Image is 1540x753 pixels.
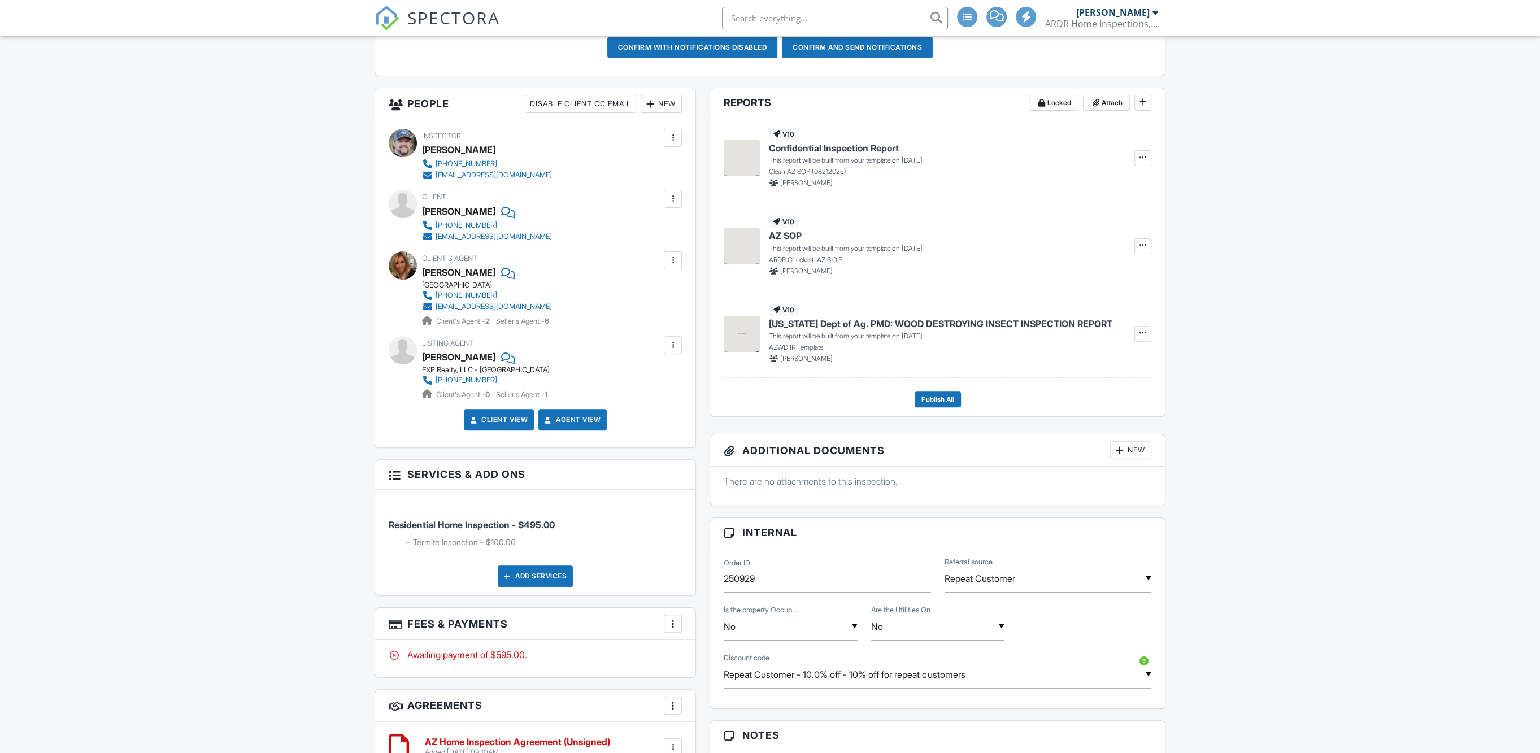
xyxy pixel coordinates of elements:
a: [PHONE_NUMBER] [422,158,552,169]
div: [EMAIL_ADDRESS][DOMAIN_NAME] [436,171,552,180]
h3: Additional Documents [710,434,1165,467]
h6: AZ Home Inspection Agreement (Unsigned) [425,737,610,747]
div: [PERSON_NAME] [1076,7,1150,18]
h3: Notes [710,721,1165,750]
div: Add Services [498,565,573,587]
a: [EMAIL_ADDRESS][DOMAIN_NAME] [422,231,552,242]
div: New [641,95,682,113]
strong: 2 [485,317,490,325]
a: [PERSON_NAME] [422,264,495,281]
div: [PERSON_NAME] [422,141,495,158]
div: [EMAIL_ADDRESS][DOMAIN_NAME] [436,232,552,241]
strong: 0 [485,390,490,399]
strong: 6 [545,317,549,325]
a: [PHONE_NUMBER] [422,290,552,301]
div: [GEOGRAPHIC_DATA] [422,281,561,290]
div: [PERSON_NAME] [422,203,495,220]
div: [PHONE_NUMBER] [436,221,497,230]
label: Are the Utilities On [871,605,930,615]
h3: Services & Add ons [375,460,695,489]
strong: 1 [545,390,547,399]
div: [PHONE_NUMBER] [436,159,497,168]
h3: Agreements [375,690,695,722]
li: Add on: + Termite Inspection [406,537,682,548]
button: Confirm with notifications disabled [607,37,778,58]
div: [PHONE_NUMBER] [436,291,497,300]
div: EXP Realty, LLC - [GEOGRAPHIC_DATA] [422,365,550,375]
label: Is the property Occupied? [724,605,797,615]
span: Client's Agent [422,254,477,263]
a: [PHONE_NUMBER] [422,375,541,386]
span: Residential Home Inspection - $495.00 [389,519,555,530]
div: Awaiting payment of $595.00. [389,648,682,661]
h3: People [375,88,695,120]
label: Order ID [724,558,750,568]
span: Seller's Agent - [496,317,549,325]
button: Confirm and send notifications [782,37,933,58]
div: [PHONE_NUMBER] [436,376,497,385]
span: Client [422,193,446,201]
div: ARDR Home Inspections, LLC. [1045,18,1158,29]
a: Client View [468,414,528,425]
span: Client's Agent - [436,317,491,325]
div: New [1110,441,1151,459]
div: [EMAIL_ADDRESS][DOMAIN_NAME] [436,302,552,311]
a: [PERSON_NAME] [422,349,495,365]
span: Seller's Agent - [496,390,547,399]
li: Service: Residential Home Inspection [389,498,682,557]
a: Agent View [542,414,601,425]
span: Listing Agent [422,339,473,347]
label: Discount code [724,653,769,663]
p: There are no attachments to this inspection. [724,475,1151,488]
a: [PHONE_NUMBER] [422,220,552,231]
a: SPECTORA [375,15,500,39]
h3: Fees & Payments [375,608,695,640]
a: [EMAIL_ADDRESS][DOMAIN_NAME] [422,301,552,312]
span: Client's Agent - [436,390,491,399]
h3: Internal [710,518,1165,547]
span: Inspector [422,132,461,140]
a: [EMAIL_ADDRESS][DOMAIN_NAME] [422,169,552,181]
input: Search everything... [722,7,948,29]
div: Disable Client CC Email [525,95,636,113]
img: The Best Home Inspection Software - Spectora [375,6,399,31]
span: SPECTORA [407,6,500,29]
label: Referral source [945,557,993,567]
